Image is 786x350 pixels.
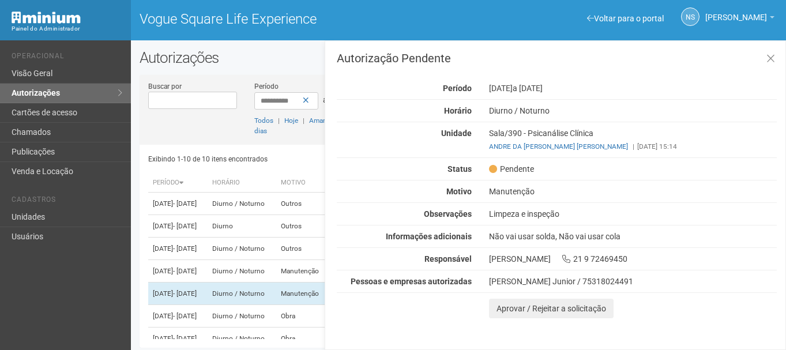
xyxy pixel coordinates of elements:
[705,14,774,24] a: [PERSON_NAME]
[148,150,458,168] div: Exibindo 1-10 de 10 itens encontrados
[173,244,197,253] span: - [DATE]
[208,283,276,305] td: Diurno / Noturno
[148,215,208,238] td: [DATE]
[173,312,197,320] span: - [DATE]
[276,283,329,305] td: Manutenção
[587,14,664,23] a: Voltar para o portal
[446,187,472,196] strong: Motivo
[276,238,329,260] td: Outros
[480,128,785,152] div: Sala/390 - Psicanálise Clínica
[276,174,329,193] th: Motivo
[480,186,785,197] div: Manutenção
[323,95,328,104] span: a
[173,267,197,275] span: - [DATE]
[276,260,329,283] td: Manutenção
[309,116,334,125] a: Amanhã
[148,174,208,193] th: Período
[489,141,777,152] div: [DATE] 15:14
[148,81,182,92] label: Buscar por
[276,328,329,350] td: Obra
[681,7,699,26] a: NS
[148,283,208,305] td: [DATE]
[489,142,628,150] a: ANDRE DA [PERSON_NAME] [PERSON_NAME]
[208,193,276,215] td: Diurno / Noturno
[140,49,777,66] h2: Autorizações
[254,116,273,125] a: Todos
[148,305,208,328] td: [DATE]
[444,106,472,115] strong: Horário
[480,83,785,93] div: [DATE]
[480,254,785,264] div: [PERSON_NAME] 21 9 72469450
[633,142,634,150] span: |
[208,174,276,193] th: Horário
[148,193,208,215] td: [DATE]
[489,299,614,318] button: Aprovar / Rejeitar a solicitação
[386,232,472,241] strong: Informações adicionais
[276,215,329,238] td: Outros
[12,195,122,208] li: Cadastros
[284,116,298,125] a: Hoje
[480,231,785,242] div: Não vai usar solda, Não vai usar cola
[351,277,472,286] strong: Pessoas e empresas autorizadas
[489,164,534,174] span: Pendente
[424,254,472,264] strong: Responsável
[208,238,276,260] td: Diurno / Noturno
[173,289,197,298] span: - [DATE]
[278,116,280,125] span: |
[276,193,329,215] td: Outros
[12,24,122,34] div: Painel do Administrador
[148,238,208,260] td: [DATE]
[254,81,279,92] label: Período
[12,12,81,24] img: Minium
[140,12,450,27] h1: Vogue Square Life Experience
[705,2,767,22] span: Nicolle Silva
[173,200,197,208] span: - [DATE]
[12,52,122,64] li: Operacional
[208,328,276,350] td: Diurno / Noturno
[303,116,304,125] span: |
[173,222,197,230] span: - [DATE]
[337,52,777,64] h3: Autorização Pendente
[148,260,208,283] td: [DATE]
[208,305,276,328] td: Diurno / Noturno
[489,276,777,287] div: [PERSON_NAME] Junior / 75318024491
[208,260,276,283] td: Diurno / Noturno
[480,209,785,219] div: Limpeza e inspeção
[443,84,472,93] strong: Período
[513,84,543,93] span: a [DATE]
[441,129,472,138] strong: Unidade
[276,305,329,328] td: Obra
[148,328,208,350] td: [DATE]
[447,164,472,174] strong: Status
[480,106,785,116] div: Diurno / Noturno
[424,209,472,219] strong: Observações
[173,334,197,343] span: - [DATE]
[208,215,276,238] td: Diurno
